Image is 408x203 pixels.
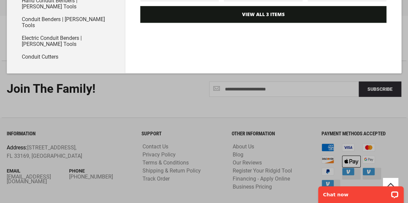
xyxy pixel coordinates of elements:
a: Conduit Cutters [17,51,115,63]
a: View All 3 Items [140,6,386,23]
a: Electric Conduit Benders | [PERSON_NAME] Tools [17,32,115,51]
iframe: LiveChat chat widget [314,182,408,203]
a: Conduit Benders | [PERSON_NAME] Tools [17,13,115,32]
